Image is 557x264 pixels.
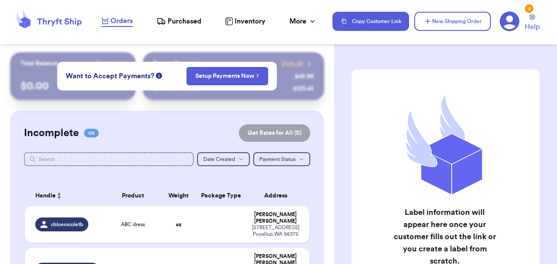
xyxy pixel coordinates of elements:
span: chloenicoletb [51,221,83,228]
a: Setup Payments Now [195,72,259,80]
p: $ 0.00 [20,79,125,93]
a: 2 [500,11,520,31]
span: ABC dress [121,221,145,228]
th: Weight [161,185,195,206]
span: Date Created [203,157,235,162]
span: Handle [35,191,56,201]
p: Recent Payments [153,59,201,68]
span: Inventory [235,16,265,27]
span: View all [281,59,303,68]
p: Total Balance [20,59,58,68]
div: [STREET_ADDRESS] Puyallup , WA 98375 [252,224,299,237]
h2: Incomplete [24,126,79,140]
button: Payment Status [253,152,310,166]
span: Orders [111,16,133,26]
input: Search [24,152,194,166]
button: New Shipping Order [414,12,491,31]
button: Setup Payments Now [186,67,268,85]
div: More [289,16,317,27]
span: 04 [84,129,99,137]
span: Help [525,22,540,32]
a: Help [525,14,540,32]
th: Product [104,185,161,206]
div: [PERSON_NAME] [PERSON_NAME] [252,211,299,224]
div: $ 123.45 [293,84,314,93]
a: Orders [101,16,133,27]
div: $ 45.99 [295,72,314,81]
span: Payment Status [259,157,295,162]
button: Copy Customer Link [332,12,409,31]
strong: oz [176,222,181,227]
div: 2 [525,4,534,13]
span: Payout [96,59,115,68]
button: Date Created [197,152,250,166]
a: Inventory [225,16,265,27]
button: Sort ascending [56,190,63,201]
a: View all [281,59,314,68]
span: Want to Accept Payments? [66,71,154,81]
a: Purchased [157,16,201,27]
th: Package Type [195,185,247,206]
a: Payout [96,59,125,68]
th: Address [247,185,309,206]
span: Purchased [168,16,201,27]
button: Get Rates for All (0) [239,124,310,142]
